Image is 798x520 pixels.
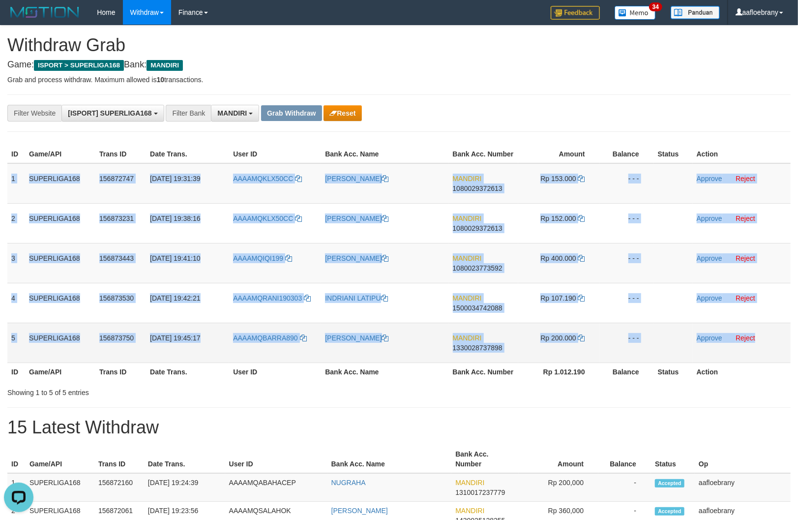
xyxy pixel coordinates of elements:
th: ID [7,445,26,473]
span: 34 [649,2,662,11]
a: Copy 200000 to clipboard [578,334,585,342]
h1: 15 Latest Withdraw [7,418,791,437]
th: Bank Acc. Name [321,363,448,381]
th: Date Trans. [146,145,229,163]
td: SUPERLIGA168 [26,473,94,502]
th: User ID [225,445,327,473]
th: Date Trans. [146,363,229,381]
td: 2 [7,203,25,243]
td: SUPERLIGA168 [25,243,95,283]
th: Game/API [25,363,95,381]
td: 5 [7,323,25,363]
td: - - - [600,283,654,323]
a: INDRIANI LATIPU [325,294,387,302]
span: Rp 152.000 [540,214,576,222]
th: Rp 1.012.190 [518,363,600,381]
p: Grab and process withdraw. Maximum allowed is transactions. [7,75,791,85]
td: - - - [600,243,654,283]
td: SUPERLIGA168 [25,203,95,243]
img: Feedback.jpg [551,6,600,20]
a: Approve [697,294,722,302]
th: Balance [600,145,654,163]
button: Reset [324,105,361,121]
a: Approve [697,175,722,183]
span: ISPORT > SUPERLIGA168 [34,60,124,71]
td: SUPERLIGA168 [25,163,95,204]
a: [PERSON_NAME] [325,214,388,222]
th: Action [693,145,791,163]
span: Accepted [655,479,684,488]
span: [ISPORT] SUPERLIGA168 [68,109,151,117]
button: Grab Withdraw [261,105,322,121]
span: MANDIRI [453,294,482,302]
a: AAAAMQIQI199 [233,254,292,262]
a: Reject [736,294,755,302]
span: MANDIRI [453,214,482,222]
span: Rp 153.000 [540,175,576,183]
span: MANDIRI [455,479,484,487]
th: Status [654,363,693,381]
span: 156873443 [99,254,134,262]
td: - - - [600,163,654,204]
td: SUPERLIGA168 [25,323,95,363]
a: AAAAMQRANI190303 [233,294,311,302]
a: Copy 107190 to clipboard [578,294,585,302]
span: 156873231 [99,214,134,222]
span: [DATE] 19:38:16 [150,214,200,222]
button: [ISPORT] SUPERLIGA168 [61,105,164,122]
span: MANDIRI [453,175,482,183]
td: 1 [7,163,25,204]
span: Copy 1500034742088 to clipboard [453,304,502,312]
span: 156873750 [99,334,134,342]
th: Bank Acc. Name [327,445,452,473]
div: Showing 1 to 5 of 5 entries [7,384,325,398]
th: User ID [229,145,321,163]
th: Status [651,445,695,473]
span: MANDIRI [453,254,482,262]
span: AAAAMQKLX50CC [233,214,293,222]
th: Bank Acc. Number [449,145,518,163]
span: [DATE] 19:31:39 [150,175,200,183]
td: 156872160 [94,473,144,502]
a: Approve [697,334,722,342]
a: AAAAMQKLX50CC [233,214,302,222]
span: MANDIRI [455,507,484,515]
a: Approve [697,254,722,262]
a: [PERSON_NAME] [325,254,388,262]
span: Rp 107.190 [540,294,576,302]
a: Reject [736,214,755,222]
a: [PERSON_NAME] [331,507,388,515]
span: Copy 1310017237779 to clipboard [455,489,505,496]
span: Copy 1330028737898 to clipboard [453,344,502,352]
span: Rp 200.000 [540,334,576,342]
img: panduan.png [671,6,720,19]
a: Reject [736,254,755,262]
span: Accepted [655,507,684,516]
th: Action [693,363,791,381]
th: Bank Acc. Name [321,145,448,163]
th: User ID [229,363,321,381]
a: Copy 152000 to clipboard [578,214,585,222]
th: Op [695,445,791,473]
th: Balance [598,445,651,473]
td: - - - [600,323,654,363]
th: Trans ID [95,145,146,163]
td: AAAAMQABAHACEP [225,473,327,502]
span: Rp 400.000 [540,254,576,262]
td: - - - [600,203,654,243]
h1: Withdraw Grab [7,35,791,55]
span: [DATE] 19:45:17 [150,334,200,342]
button: Open LiveChat chat widget [4,4,33,33]
a: AAAAMQBARRA890 [233,334,306,342]
th: Game/API [25,145,95,163]
a: Copy 400000 to clipboard [578,254,585,262]
span: Copy 1080029372613 to clipboard [453,184,502,192]
div: Filter Website [7,105,61,122]
div: Filter Bank [166,105,211,122]
th: Trans ID [94,445,144,473]
th: Bank Acc. Number [449,363,518,381]
span: MANDIRI [453,334,482,342]
a: NUGRAHA [331,479,366,487]
th: Bank Acc. Number [451,445,519,473]
a: Copy 153000 to clipboard [578,175,585,183]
